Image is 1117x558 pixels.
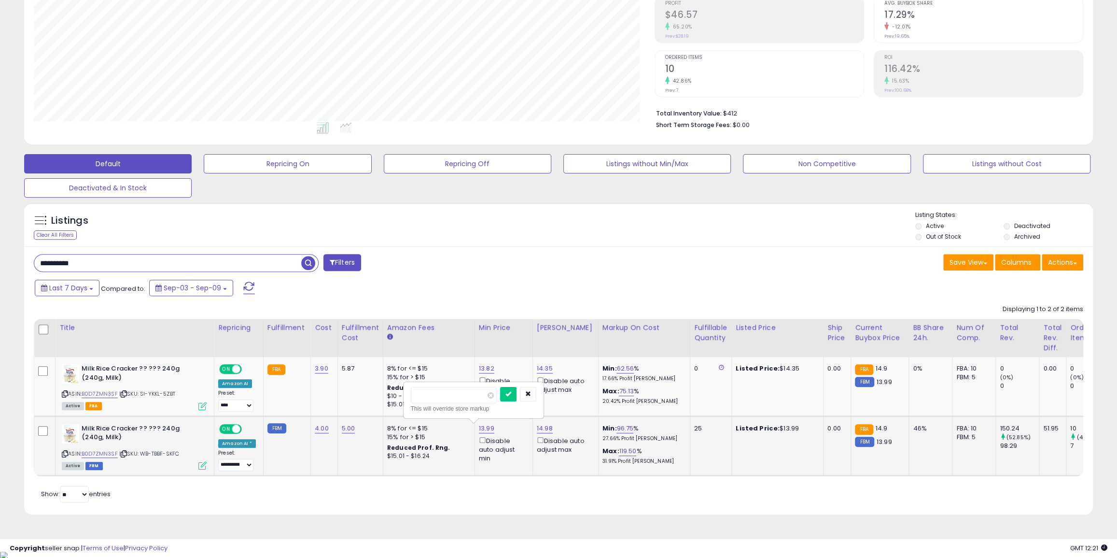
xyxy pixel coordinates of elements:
label: Archived [1014,232,1040,241]
button: Non Competitive [743,154,910,173]
span: Ordered Items [665,55,864,60]
span: Compared to: [101,284,145,293]
small: -12.01% [889,23,911,30]
span: 14.9 [876,364,888,373]
h2: 10 [665,63,864,76]
div: Fulfillable Quantity [694,323,727,343]
div: [PERSON_NAME] [537,323,594,333]
img: 411EO5goXWL._SL40_.jpg [62,424,79,444]
a: 96.75 [616,424,633,433]
label: Active [926,222,944,230]
div: Fulfillment [267,323,307,333]
div: % [602,424,683,442]
div: Clear All Filters [34,230,77,240]
div: Disable auto adjust max [537,435,591,454]
small: (52.85%) [1006,433,1030,441]
button: Sep-03 - Sep-09 [149,280,233,296]
span: 14.9 [876,424,888,433]
a: B0D7ZMN3SF [82,390,118,398]
p: Listing States: [915,211,1093,220]
small: FBA [855,424,873,435]
div: 150.24 [1000,424,1039,433]
button: Listings without Cost [923,154,1090,173]
div: % [602,387,683,405]
a: 14.35 [537,364,553,373]
small: (42.86%) [1076,433,1101,441]
span: Profit [665,1,864,6]
div: $10 - $10.83 [387,392,467,401]
a: B0D7ZMN3SF [82,450,118,458]
small: (0%) [1000,373,1013,381]
img: 411EO5goXWL._SL40_.jpg [62,364,79,384]
div: 8% for <= $15 [387,364,467,373]
small: FBM [267,423,286,433]
label: Deactivated [1014,222,1050,230]
div: Displaying 1 to 2 of 2 items [1003,305,1083,314]
strong: Copyright [10,544,45,553]
div: 0 [694,364,724,373]
div: 15% for > $15 [387,373,467,382]
div: Amazon AI * [218,439,256,448]
div: $14.35 [736,364,816,373]
h5: Listings [51,214,88,228]
h2: 116.42% [884,63,1083,76]
span: Avg. Buybox Share [884,1,1083,6]
label: Out of Stock [926,232,961,241]
div: Total Rev. [1000,323,1035,343]
a: Terms of Use [83,544,124,553]
div: Amazon Fees [387,323,471,333]
div: 0.00 [827,364,843,373]
span: Show: entries [41,489,111,499]
button: Deactivated & In Stock [24,178,192,198]
button: Columns [995,254,1040,271]
small: Prev: 100.68% [884,87,911,93]
div: Ship Price [827,323,847,343]
p: 20.42% Profit [PERSON_NAME] [602,398,683,405]
a: Privacy Policy [125,544,168,553]
div: ASIN: [62,364,207,409]
b: Max: [602,446,619,456]
div: FBA: 10 [956,364,988,373]
div: 8% for <= $15 [387,424,467,433]
div: 0.00 [827,424,843,433]
button: Repricing On [204,154,371,173]
small: FBM [855,437,874,447]
div: 25 [694,424,724,433]
div: $15.01 - $16.24 [387,452,467,460]
div: Disable auto adjust min [479,375,525,403]
a: 62.56 [616,364,634,373]
div: Num of Comp. [956,323,991,343]
span: $0.00 [733,120,750,129]
a: 5.00 [342,424,355,433]
b: Listed Price: [736,364,780,373]
a: 14.98 [537,424,553,433]
div: Amazon AI [218,379,252,388]
a: 75.13 [619,386,634,396]
div: BB Share 24h. [913,323,948,343]
th: The percentage added to the cost of goods (COGS) that forms the calculator for Min & Max prices. [598,319,690,357]
a: 13.99 [479,424,494,433]
span: ROI [884,55,1083,60]
div: Repricing [218,323,259,333]
li: $412 [656,107,1076,118]
span: OFF [240,425,256,433]
small: Prev: $28.19 [665,33,689,39]
div: Markup on Cost [602,323,686,333]
p: 17.66% Profit [PERSON_NAME] [602,375,683,382]
span: 2025-09-17 12:21 GMT [1070,544,1107,553]
div: $13.99 [736,424,816,433]
div: Listed Price [736,323,819,333]
h2: $46.57 [665,9,864,22]
b: Reduced Prof. Rng. [387,444,450,452]
b: Min: [602,424,617,433]
div: $15.01 - $16.24 [387,401,467,409]
div: 7 [1070,442,1109,450]
div: 15% for > $15 [387,433,467,442]
a: 4.00 [315,424,329,433]
a: 3.90 [315,364,328,373]
div: Total Rev. Diff. [1043,323,1062,353]
div: FBA: 10 [956,424,988,433]
span: ON [220,425,232,433]
b: Min: [602,364,617,373]
p: 31.91% Profit [PERSON_NAME] [602,458,683,465]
